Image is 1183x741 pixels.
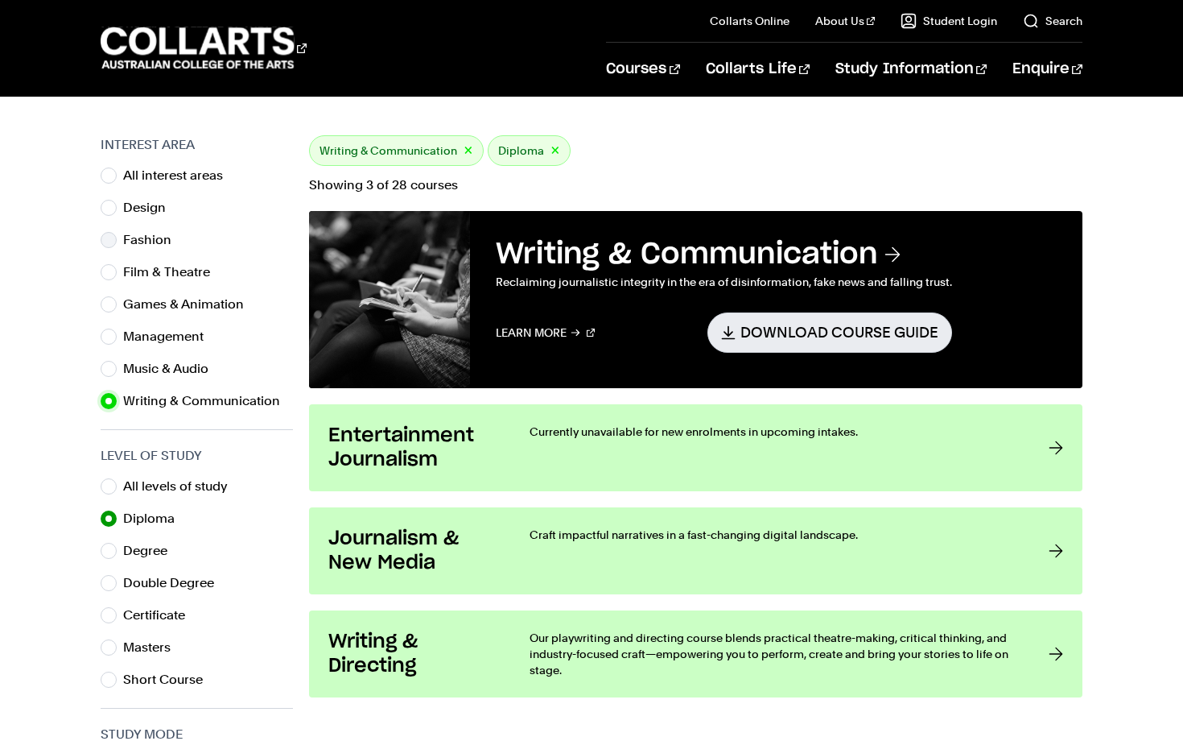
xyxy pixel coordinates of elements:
p: Craft impactful narratives in a fast-changing digital landscape. [530,527,1016,543]
label: Design [123,197,179,219]
h3: Journalism & New Media [328,527,497,575]
a: Courses [606,43,679,96]
label: All interest areas [123,164,236,187]
a: Download Course Guide [707,313,952,352]
label: Certificate [123,604,198,627]
a: About Us [815,13,875,29]
label: Writing & Communication [123,390,293,412]
a: Collarts Online [710,13,789,29]
label: Games & Animation [123,293,257,316]
div: Writing & Communication [309,135,484,166]
label: Management [123,325,216,348]
p: Currently unavailable for new enrolments in upcoming intakes. [530,424,1016,440]
p: Showing 3 of 28 courses [309,179,1082,192]
a: Journalism & New Media Craft impactful narratives in a fast-changing digital landscape. [309,507,1082,594]
label: Short Course [123,669,216,691]
button: × [464,142,473,160]
div: Go to homepage [101,25,307,71]
label: All levels of study [123,475,241,498]
label: Fashion [123,229,184,251]
label: Degree [123,540,180,562]
a: Study Information [835,43,987,96]
h3: Writing & Directing [328,630,497,678]
a: Search [1023,13,1082,29]
a: Enquire [1012,43,1082,96]
p: Our playwriting and directing course blends practical theatre-making, critical thinking, and indu... [530,630,1016,678]
h3: Interest Area [101,135,293,155]
label: Masters [123,636,183,659]
label: Double Degree [123,572,227,594]
p: Reclaiming journalistic integrity in the era of disinformation, fake news and falling trust. [496,272,952,292]
a: Collarts Life [706,43,810,96]
h3: Level of Study [101,446,293,466]
a: Writing & Directing Our playwriting and directing course blends practical theatre-making, critica... [309,611,1082,698]
img: Writing & Communication [309,211,470,388]
button: × [550,142,560,160]
label: Diploma [123,507,188,530]
h3: Writing & Communication [496,237,952,272]
a: Student Login [901,13,997,29]
a: Learn More [496,313,595,352]
label: Film & Theatre [123,261,223,284]
a: Entertainment Journalism Currently unavailable for new enrolments in upcoming intakes. [309,404,1082,491]
label: Music & Audio [123,358,221,380]
div: Diploma [488,135,571,166]
h3: Entertainment Journalism [328,424,497,472]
